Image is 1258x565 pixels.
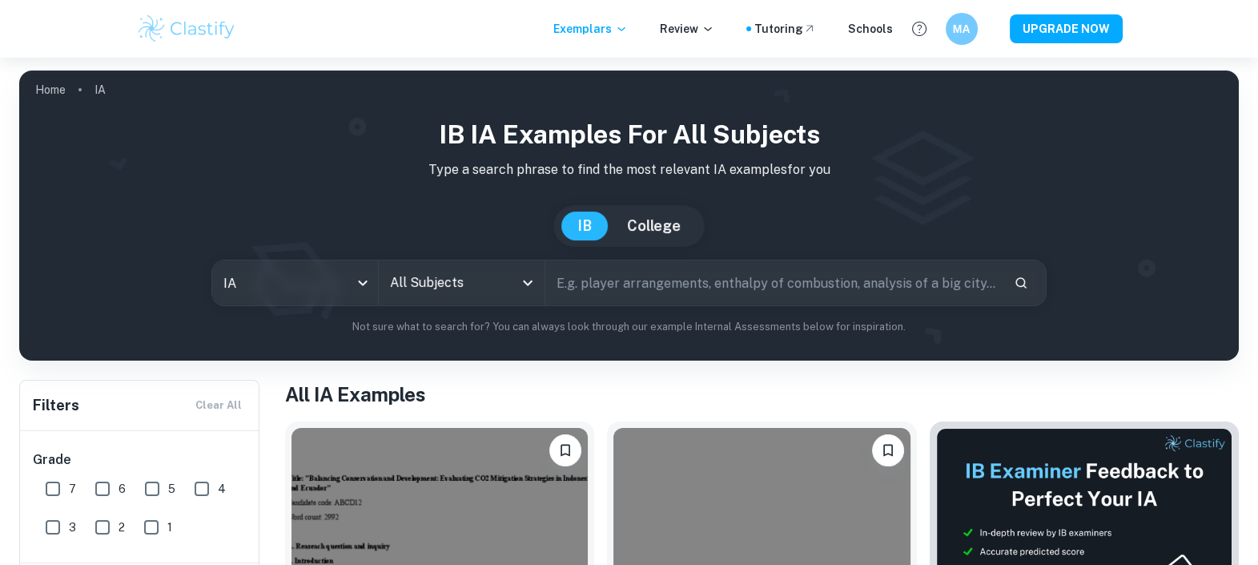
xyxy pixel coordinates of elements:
p: IA [94,81,106,99]
button: МА [946,13,978,45]
span: 6 [119,480,126,498]
input: E.g. player arrangements, enthalpy of combustion, analysis of a big city... [545,260,1001,305]
button: Help and Feedback [906,15,933,42]
button: Search [1007,269,1035,297]
button: College [611,212,697,240]
h6: МА [952,20,971,38]
h1: All IA Examples [285,380,1239,409]
button: Open [516,272,539,294]
span: 7 [69,480,76,498]
img: profile cover [19,71,1239,361]
div: IA [212,260,378,305]
img: Clastify logo [136,13,238,45]
span: 2 [119,519,125,536]
button: UPGRADE NOW [1010,14,1123,43]
button: Bookmark [872,434,904,466]
a: Tutoring [754,20,816,38]
span: 1 [167,519,172,536]
p: Type a search phrase to find the most relevant IA examples for you [32,160,1226,180]
span: 5 [168,480,175,498]
h6: Grade [33,450,247,470]
a: Schools [848,20,893,38]
p: Review [660,20,714,38]
p: Not sure what to search for? You can always look through our example Internal Assessments below f... [32,319,1226,335]
p: Exemplars [553,20,628,38]
a: Home [35,79,66,101]
span: 4 [218,480,226,498]
button: Bookmark [549,434,581,466]
h1: IB IA examples for all subjects [32,115,1226,154]
span: 3 [69,519,76,536]
button: IB [561,212,608,240]
h6: Filters [33,394,79,417]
